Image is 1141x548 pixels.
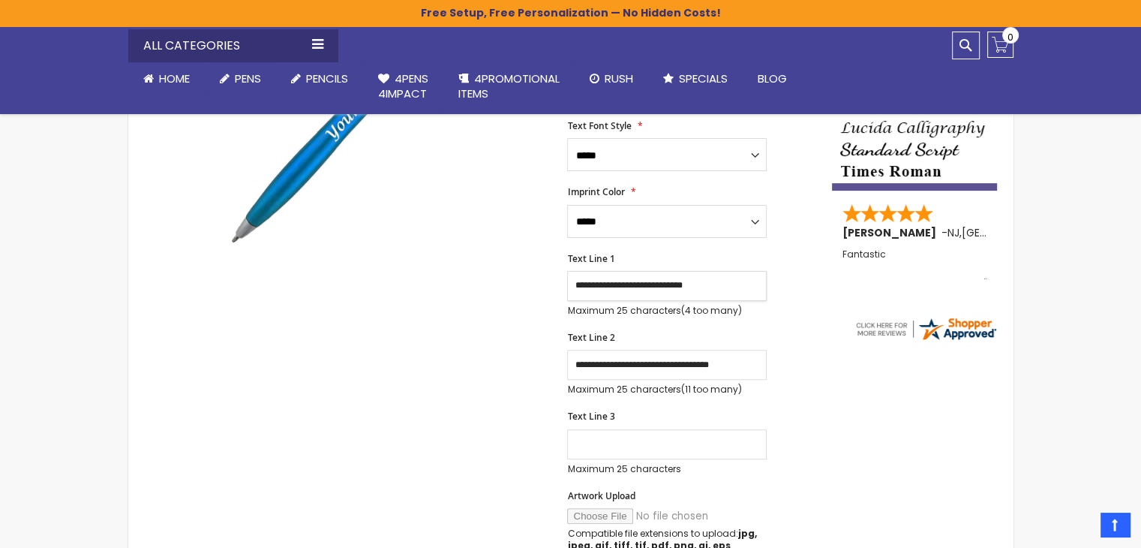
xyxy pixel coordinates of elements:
[680,383,741,396] span: (11 too many)
[567,384,767,396] p: Maximum 25 characters
[679,71,728,86] span: Specials
[567,489,635,502] span: Artwork Upload
[306,71,348,86] span: Pencils
[128,29,338,62] div: All Categories
[567,252,614,265] span: Text Line 1
[567,119,631,132] span: Text Font Style
[947,225,959,240] span: NJ
[205,62,276,95] a: Pens
[567,463,767,475] p: Maximum 25 characters
[758,71,787,86] span: Blog
[854,315,998,342] img: 4pens.com widget logo
[575,62,648,95] a: Rush
[1007,30,1013,44] span: 0
[567,410,614,423] span: Text Line 3
[567,331,614,344] span: Text Line 2
[458,71,560,101] span: 4PROMOTIONAL ITEMS
[987,32,1013,58] a: 0
[680,304,741,317] span: (4 too many)
[567,185,624,198] span: Imprint Color
[378,71,428,101] span: 4Pens 4impact
[842,249,988,282] div: Fantastic
[605,71,633,86] span: Rush
[235,71,261,86] span: Pens
[159,71,190,86] span: Home
[567,305,767,317] p: Maximum 25 characters
[832,46,997,191] img: font-personalization-examples
[941,225,1072,240] span: - ,
[854,333,998,345] a: 4pens.com certificate URL
[842,225,941,240] span: [PERSON_NAME]
[1100,513,1130,537] a: Top
[743,62,802,95] a: Blog
[363,62,443,111] a: 4Pens4impact
[962,225,1072,240] span: [GEOGRAPHIC_DATA]
[276,62,363,95] a: Pencils
[443,62,575,111] a: 4PROMOTIONALITEMS
[128,62,205,95] a: Home
[648,62,743,95] a: Specials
